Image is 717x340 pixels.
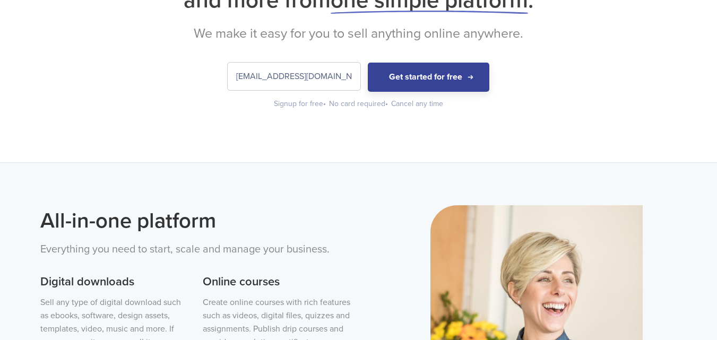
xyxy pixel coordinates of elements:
span: • [323,99,326,108]
input: Enter your email address [228,63,360,90]
span: • [385,99,388,108]
p: Everything you need to start, scale and manage your business. [40,241,351,258]
div: Cancel any time [391,99,443,109]
h3: Digital downloads [40,274,188,291]
div: No card required [329,99,389,109]
div: Signup for free [274,99,327,109]
h2: All-in-one platform [40,205,351,236]
h3: Online courses [203,274,350,291]
button: Get started for free [368,63,489,92]
h2: We make it easy for you to sell anything online anywhere. [40,25,677,41]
